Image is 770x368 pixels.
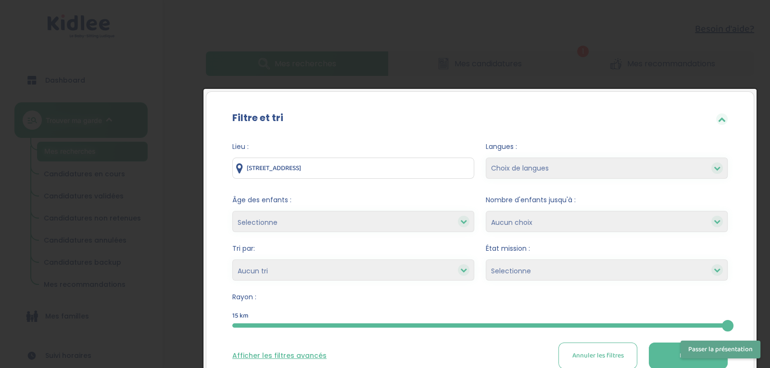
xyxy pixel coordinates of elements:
span: État mission : [486,244,728,254]
span: 15 km [232,311,249,321]
span: Âge des enfants : [232,195,474,205]
span: Langues : [486,142,728,152]
button: Afficher les filtres avancés [232,351,327,361]
input: Ville ou code postale [232,158,474,179]
span: Nombre d'enfants jusqu'à : [486,195,728,205]
label: Filtre et tri [232,110,283,125]
span: Annuler les filtres [572,351,624,361]
span: Rayon : [232,292,728,302]
span: Lieu : [232,142,474,152]
span: Tri par: [232,244,474,254]
span: Filtrer [680,351,697,361]
button: Passer la présentation [681,341,760,358]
